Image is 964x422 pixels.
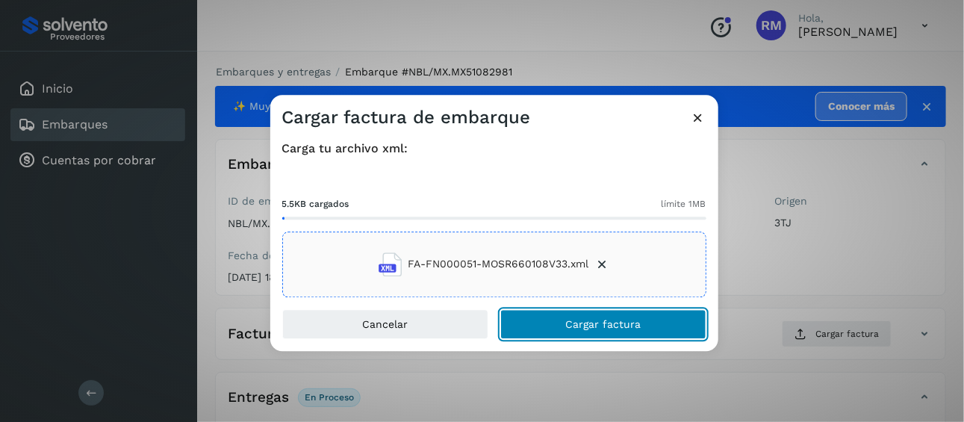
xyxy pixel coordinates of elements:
h3: Cargar factura de embarque [282,107,531,128]
h4: Carga tu archivo xml: [282,141,706,155]
span: FA-FN000051-MOSR660108V33.xml [408,257,589,273]
button: Cargar factura [500,309,706,339]
span: límite 1MB [662,197,706,211]
button: Cancelar [282,309,488,339]
span: Cancelar [362,319,408,329]
span: Cargar factura [565,319,641,329]
span: 5.5KB cargados [282,197,349,211]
